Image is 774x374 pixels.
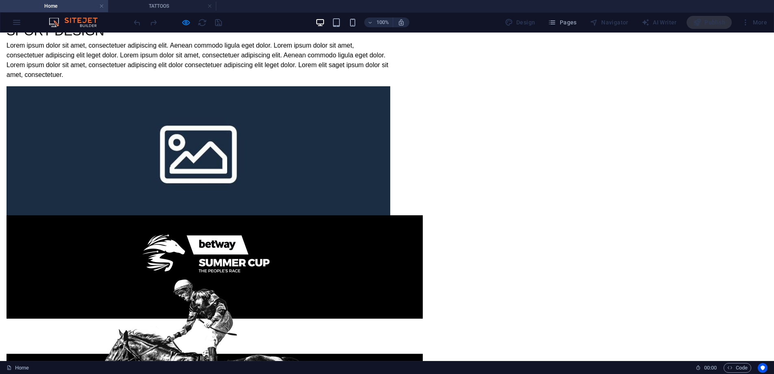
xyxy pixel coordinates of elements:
[364,17,393,27] button: 100%
[108,2,216,11] h4: TATTOOS
[710,365,711,371] span: :
[181,17,191,27] button: Click here to leave preview mode and continue editing
[696,363,717,373] h6: Session time
[502,16,539,29] div: Design (Ctrl+Alt+Y)
[758,363,767,373] button: Usercentrics
[376,17,389,27] h6: 100%
[545,16,580,29] button: Pages
[548,18,576,26] span: Pages
[7,8,390,47] p: Lorem ipsum dolor sit amet, consectetuer adipiscing elit. Aenean commodo ligula eget dolor. Lorem...
[704,363,717,373] span: 00 00
[724,363,751,373] button: Code
[47,17,108,27] img: Editor Logo
[7,363,29,373] a: Click to cancel selection. Double-click to open Pages
[727,363,748,373] span: Code
[398,19,405,26] i: On resize automatically adjust zoom level to fit chosen device.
